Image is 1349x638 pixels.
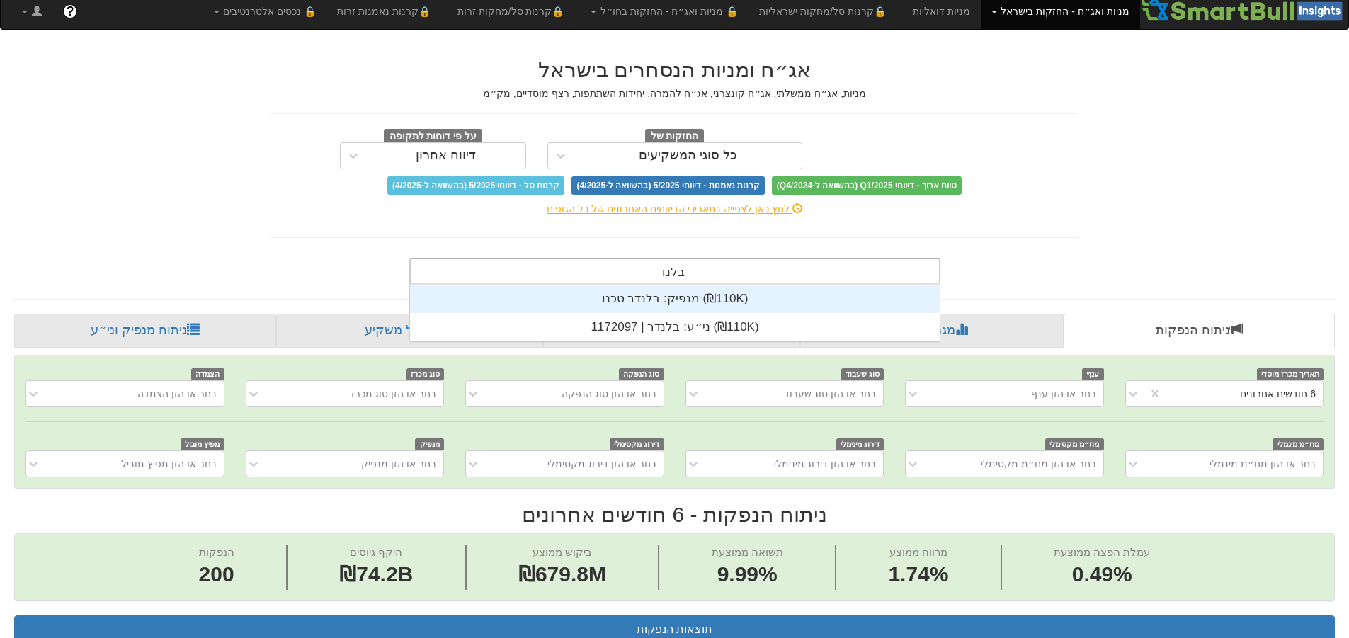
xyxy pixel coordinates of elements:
[276,314,542,348] a: פרופיל משקיע
[1209,457,1316,471] div: בחר או הזן מח״מ מינמלי
[66,4,74,18] span: ?
[1082,368,1104,380] span: ענף
[784,387,876,401] div: בחר או הזן סוג שעבוד
[1054,559,1150,590] span: 0.49%
[1240,387,1316,401] div: 6 חודשים אחרונים
[406,368,445,380] span: סוג מכרז
[1045,438,1104,450] span: מח״מ מקסימלי
[888,559,948,590] span: 1.74%
[415,438,444,450] span: מנפיק
[547,457,656,471] div: בחר או הזן דירוג מקסימלי
[410,285,940,313] div: מנפיק: ‏בלנדר טכנו ‎(₪110K)‎
[836,438,884,450] span: דירוג מינימלי
[137,387,217,401] div: בחר או הזן הצמדה
[410,313,940,341] div: ני״ע: ‏בלנדר | 1172097 ‎(₪110K)‎
[1031,387,1096,401] div: בחר או הזן ענף
[712,559,783,590] span: 9.99%
[14,503,1335,526] h2: ניתוח הנפקות - 6 חודשים אחרונים
[199,546,234,558] span: הנפקות
[841,368,884,380] span: סוג שעבוד
[772,176,962,195] span: טווח ארוך - דיווחי Q1/2025 (בהשוואה ל-Q4/2024)
[1257,368,1324,380] span: תאריך מכרז מוסדי
[1273,438,1324,450] span: מח״מ מינמלי
[645,129,705,144] span: החזקות של
[416,149,476,163] div: דיווח אחרון
[261,202,1089,216] div: לחץ כאן לצפייה בתאריכי הדיווחים האחרונים של כל הגופים
[889,546,947,558] span: מרווח ממוצע
[121,457,217,471] div: בחר או הזן מפיץ מוביל
[351,387,437,401] div: בחר או הזן סוג מכרז
[199,559,234,590] span: 200
[181,438,224,450] span: מפיץ מוביל
[387,176,564,195] span: קרנות סל - דיווחי 5/2025 (בהשוואה ל-4/2025)
[981,457,1096,471] div: בחר או הזן מח״מ מקסימלי
[518,562,606,586] span: ₪679.8M
[1064,314,1335,348] a: ניתוח הנפקות
[191,368,224,380] span: הצמדה
[384,129,482,144] span: על פי דוחות לתקופה
[712,546,783,558] span: תשואה ממוצעת
[271,89,1078,99] h5: מניות, אג״ח ממשלתי, אג״ח קונצרני, אג״ח להמרה, יחידות השתתפות, רצף מוסדיים, מק״מ
[562,387,656,401] div: בחר או הזן סוג הנפקה
[619,368,664,380] span: סוג הנפקה
[350,546,402,558] span: היקף גיוסים
[571,176,764,195] span: קרנות נאמנות - דיווחי 5/2025 (בהשוואה ל-4/2025)
[14,314,276,348] a: ניתוח מנפיק וני״ע
[271,58,1078,81] h2: אג״ח ומניות הנסחרים בישראל
[339,562,413,586] span: ₪74.2B
[361,457,436,471] div: בחר או הזן מנפיק
[410,285,940,341] div: grid
[774,457,876,471] div: בחר או הזן דירוג מינימלי
[25,623,1324,636] h3: תוצאות הנפקות
[610,438,664,450] span: דירוג מקסימלי
[1054,546,1150,558] span: עמלת הפצה ממוצעת
[533,546,592,558] span: ביקוש ממוצע
[639,149,737,163] div: כל סוגי המשקיעים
